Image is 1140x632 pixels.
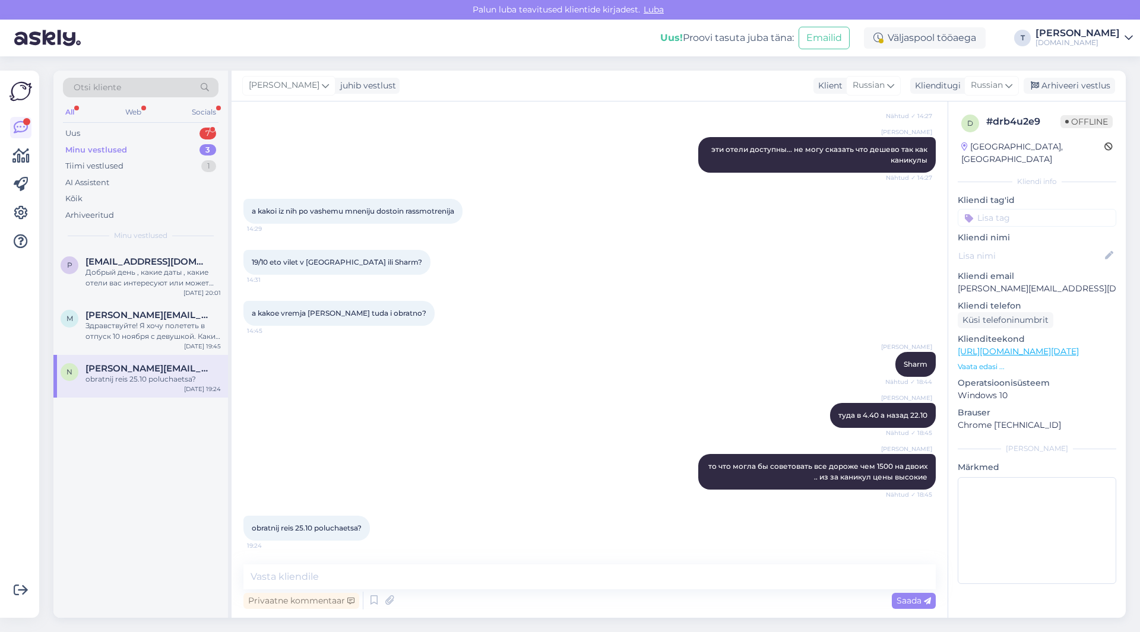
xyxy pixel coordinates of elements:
p: Chrome [TECHNICAL_ID] [958,419,1116,431]
span: 14:45 [247,326,292,335]
div: [PERSON_NAME] [1035,28,1120,38]
span: [PERSON_NAME] [881,444,932,453]
div: Väljaspool tööaega [864,27,986,49]
span: Offline [1060,115,1113,128]
div: Добрый день , какие даты , какие отели вас интересуют или может примерно бюджет? [85,267,221,288]
div: 1 [201,160,216,172]
span: Nähtud ✓ 18:45 [886,428,932,437]
p: Vaata edasi ... [958,361,1116,372]
div: Proovi tasuta juba täna: [660,31,794,45]
p: Brauser [958,406,1116,419]
p: Windows 10 [958,389,1116,402]
div: Kliendi info [958,176,1116,187]
span: d [967,119,973,128]
span: 19/10 eto vilet v [GEOGRAPHIC_DATA] ili Sharm? [252,258,422,266]
div: 3 [199,144,216,156]
input: Lisa tag [958,209,1116,227]
div: [DATE] 19:24 [184,385,221,393]
span: [PERSON_NAME] [249,79,319,92]
span: Nähtud ✓ 18:44 [885,377,932,386]
span: 19:24 [247,541,292,550]
div: 7 [199,128,216,139]
span: martin.sapoznikov@gmail.com [85,310,209,320]
span: Otsi kliente [74,81,121,94]
div: Socials [189,104,218,120]
div: Kõik [65,193,83,205]
a: [PERSON_NAME][DOMAIN_NAME] [1035,28,1133,47]
span: Minu vestlused [114,230,167,241]
div: Tiimi vestlused [65,160,123,172]
span: эти отели доступны... не могу сказать что дешево так как каникулы [711,145,929,164]
p: Kliendi telefon [958,300,1116,312]
span: pumaks19@mail.ru [85,256,209,267]
div: Klienditugi [910,80,961,92]
span: [PERSON_NAME] [881,128,932,136]
div: Privaatne kommentaar [243,593,359,609]
div: Uus [65,128,80,139]
span: туда в 4.40 а назад 22.10 [838,411,927,420]
span: Nähtud ✓ 14:27 [886,112,932,120]
p: [PERSON_NAME][EMAIL_ADDRESS][DOMAIN_NAME] [958,282,1116,295]
p: Kliendi nimi [958,231,1116,244]
p: Kliendi tag'id [958,194,1116,207]
span: a kakoe vremja [PERSON_NAME] tuda i obratno? [252,309,426,317]
span: то что могла бы советовать все дороже чем 1500 на двоих .. из за каникул цены высокие [708,462,929,481]
button: Emailid [799,27,850,49]
div: [PERSON_NAME] [958,443,1116,454]
div: juhib vestlust [335,80,396,92]
div: Küsi telefoninumbrit [958,312,1053,328]
span: n [66,367,72,376]
div: Arhiveeritud [65,209,114,221]
div: [DOMAIN_NAME] [1035,38,1120,47]
span: 14:31 [247,275,292,284]
span: Russian [853,79,885,92]
span: p [67,261,72,269]
span: natalia.jerjomina@gmail.com [85,363,209,374]
span: Nähtud ✓ 14:27 [886,173,932,182]
b: Uus! [660,32,683,43]
span: m [66,314,73,323]
span: Saada [897,595,931,606]
span: Luba [640,4,667,15]
div: [GEOGRAPHIC_DATA], [GEOGRAPHIC_DATA] [961,141,1104,166]
div: Arhiveeri vestlus [1024,78,1115,94]
span: Sharm [904,360,927,369]
span: Russian [971,79,1003,92]
div: All [63,104,77,120]
div: [DATE] 20:01 [183,288,221,297]
p: Operatsioonisüsteem [958,377,1116,389]
div: Minu vestlused [65,144,127,156]
p: Kliendi email [958,270,1116,282]
p: Klienditeekond [958,333,1116,345]
span: obratnij reis 25.10 poluchaetsa? [252,523,362,532]
img: Askly Logo [9,80,32,103]
p: Märkmed [958,461,1116,474]
div: Здравствуйте! Я хочу полететь в отпуск 10 ноября с девушкой. Какие есть хорошие направления с бюд... [85,320,221,342]
a: [URL][DOMAIN_NAME][DATE] [958,346,1079,357]
div: # drb4u2e9 [986,115,1060,129]
span: a kakoi iz nih po vashemu mneniju dostoin rassmotrenija [252,207,454,215]
div: AI Assistent [65,177,109,189]
span: 14:29 [247,224,292,233]
div: obratnij reis 25.10 poluchaetsa? [85,374,221,385]
span: [PERSON_NAME] [881,393,932,402]
div: T [1014,30,1031,46]
input: Lisa nimi [958,249,1103,262]
div: Web [123,104,144,120]
span: [PERSON_NAME] [881,342,932,351]
span: Nähtud ✓ 18:45 [886,490,932,499]
div: Klient [813,80,843,92]
div: [DATE] 19:45 [184,342,221,351]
